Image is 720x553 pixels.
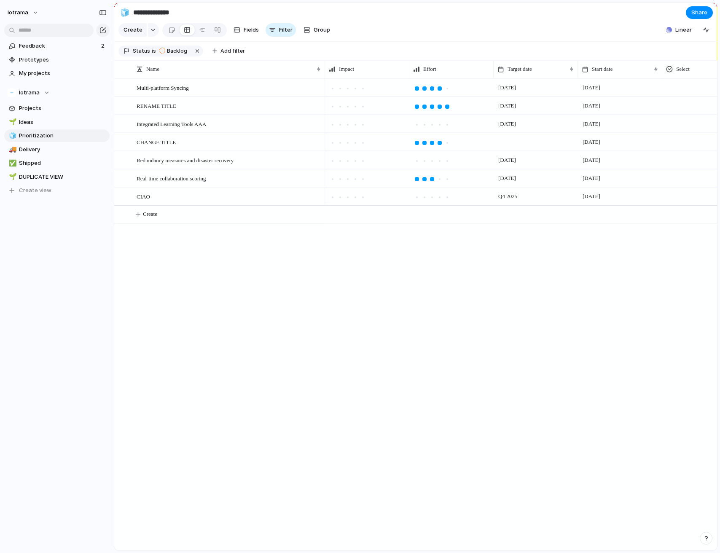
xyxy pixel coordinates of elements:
[8,118,16,126] button: 🌱
[230,23,262,37] button: Fields
[137,155,234,165] span: Redundancy measures and disaster recovery
[496,83,518,93] span: [DATE]
[9,117,15,127] div: 🌱
[118,6,132,19] button: 🧊
[4,143,110,156] a: 🚚Delivery
[279,26,293,34] span: Filter
[676,65,690,73] span: Select
[580,83,602,93] span: [DATE]
[19,159,107,167] span: Shipped
[207,45,250,57] button: Add filter
[4,184,110,197] button: Create view
[9,158,15,168] div: ✅
[19,89,40,97] span: Iotrama
[4,157,110,169] a: ✅Shipped
[157,46,192,56] button: Backlog
[266,23,296,37] button: Filter
[691,8,707,17] span: Share
[4,116,110,129] a: 🌱Ideas
[19,104,107,113] span: Projects
[8,145,16,154] button: 🚚
[146,65,159,73] span: Name
[4,40,110,52] a: Feedback2
[580,137,602,147] span: [DATE]
[9,145,15,154] div: 🚚
[19,173,107,181] span: DUPLICATE VIEW
[19,69,107,78] span: My projects
[137,119,206,129] span: Integrated Learning Tools AAA
[118,23,147,37] button: Create
[150,46,158,56] button: is
[137,173,206,183] span: Real-time collaboration scoring
[686,6,713,19] button: Share
[9,172,15,182] div: 🌱
[580,191,602,201] span: [DATE]
[8,132,16,140] button: 🧊
[167,47,187,55] span: Backlog
[137,101,176,110] span: RENAME TITLE
[508,65,532,73] span: Target date
[152,47,156,55] span: is
[137,191,150,201] span: CIAO
[496,173,518,183] span: [DATE]
[19,56,107,64] span: Prototypes
[120,7,129,18] div: 🧊
[4,6,43,19] button: iotrama
[8,8,28,17] span: iotrama
[299,23,334,37] button: Group
[496,101,518,111] span: [DATE]
[19,132,107,140] span: Prioritization
[4,67,110,80] a: My projects
[101,42,106,50] span: 2
[8,173,16,181] button: 🌱
[4,129,110,142] a: 🧊Prioritization
[4,86,110,99] button: Iotrama
[314,26,330,34] span: Group
[496,191,519,201] span: Q4 2025
[663,24,695,36] button: Linear
[339,65,354,73] span: Impact
[19,42,99,50] span: Feedback
[675,26,692,34] span: Linear
[133,47,150,55] span: Status
[4,102,110,115] a: Projects
[124,26,142,34] span: Create
[19,118,107,126] span: Ideas
[4,171,110,183] a: 🌱DUPLICATE VIEW
[580,101,602,111] span: [DATE]
[580,155,602,165] span: [DATE]
[580,119,602,129] span: [DATE]
[137,137,176,147] span: CHANGE TITLE
[496,155,518,165] span: [DATE]
[496,119,518,129] span: [DATE]
[9,131,15,141] div: 🧊
[19,145,107,154] span: Delivery
[137,83,189,92] span: Multi-platform Syncing
[143,210,157,218] span: Create
[220,47,245,55] span: Add filter
[4,54,110,66] a: Prototypes
[423,65,436,73] span: Effort
[8,159,16,167] button: ✅
[592,65,613,73] span: Start date
[19,186,51,195] span: Create view
[580,173,602,183] span: [DATE]
[244,26,259,34] span: Fields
